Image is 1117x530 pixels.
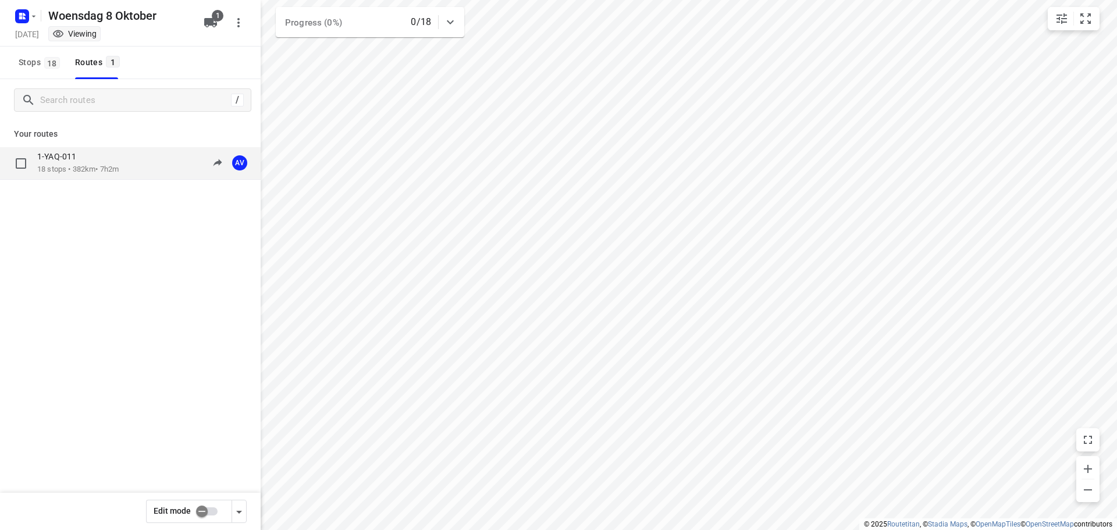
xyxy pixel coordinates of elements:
span: Stops [19,55,63,70]
p: 1-YAQ-011 [37,151,83,162]
input: Search routes [40,91,231,109]
span: Progress (0%) [285,17,342,28]
div: Driver app settings [232,504,246,518]
span: Edit mode [154,506,191,515]
a: Routetitan [887,520,920,528]
li: © 2025 , © , © © contributors [864,520,1112,528]
button: Send to driver [206,151,229,175]
span: Select [9,152,33,175]
span: 1 [212,10,223,22]
p: 18 stops • 382km • 7h2m [37,164,119,175]
button: Map settings [1050,7,1073,30]
button: 1 [199,11,222,34]
div: Routes [75,55,123,70]
a: OpenStreetMap [1026,520,1074,528]
div: small contained button group [1048,7,1100,30]
span: 18 [44,57,60,69]
a: Stadia Maps [928,520,967,528]
div: / [231,94,244,106]
button: Fit zoom [1074,7,1097,30]
p: Your routes [14,128,247,140]
button: More [227,11,250,34]
span: 1 [106,56,120,67]
div: You are currently in view mode. To make any changes, go to edit project. [52,28,97,40]
p: 0/18 [411,15,431,29]
a: OpenMapTiles [976,520,1020,528]
div: Progress (0%)0/18 [276,7,464,37]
